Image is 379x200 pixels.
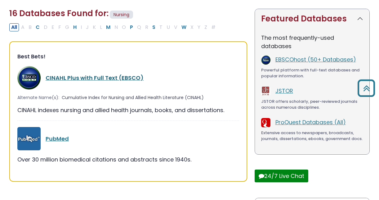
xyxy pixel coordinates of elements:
div: JSTOR offers scholarly, peer-reviewed journals across numerous disciplines. [261,98,363,111]
button: Filter Results S [150,23,157,31]
button: All [9,23,19,31]
button: Filter Results W [180,23,188,31]
button: Filter Results C [34,23,42,31]
a: ProQuest Databases (All) [275,118,346,126]
span: 16 Databases Found for: [9,8,109,19]
p: The most frequently-used databases [261,34,363,50]
div: CINAHL indexes nursing and allied health journals, books, and dissertations. [17,106,239,114]
a: CINAHL Plus with Full Text (EBSCO) [46,74,144,82]
button: Filter Results M [104,23,112,31]
button: 24/7 Live Chat [255,170,308,182]
a: JSTOR [275,87,293,95]
a: EBSCOhost (50+ Databases) [275,56,356,63]
button: Filter Results P [128,23,135,31]
div: Extensive access to newspapers, broadcasts, journals, dissertations, ebooks, government docs. [261,130,363,142]
span: Cumulative Index for Nursing and Allied Health Literature (CINAHL) [62,94,204,101]
div: Over 30 million biomedical citations and abstracts since 1940s. [17,155,239,164]
h3: Best Bets! [17,53,239,60]
a: PubMed [46,135,69,143]
div: Powerful platform with full-text databases and popular information. [261,67,363,79]
span: Alternate Name(s): [17,94,59,101]
span: Nursing [110,11,133,19]
div: Alpha-list to filter by first letter of database name [9,23,218,31]
a: Back to Top [355,82,377,94]
button: Featured Databases [255,9,369,29]
button: Filter Results H [71,23,78,31]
